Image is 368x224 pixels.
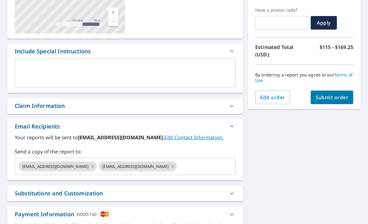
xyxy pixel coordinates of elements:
[108,8,118,17] a: Current Level 17, Zoom In
[99,210,111,218] img: cardImage
[311,16,337,30] button: Apply
[164,134,223,141] a: EditContactInfo
[255,72,353,83] p: By ordering a report you agree to our
[255,7,308,13] label: Have a promo code?
[15,134,235,141] label: Your reports will be sent to
[78,134,164,141] b: [EMAIL_ADDRESS][DOMAIN_NAME].
[99,161,177,171] div: [EMAIL_ADDRESS][DOMAIN_NAME]
[316,94,349,101] span: Submit order
[15,47,91,55] div: Include Special Instructions
[18,164,92,169] span: [EMAIL_ADDRESS][DOMAIN_NAME]
[7,119,243,134] div: Email Recipients
[15,148,235,155] label: Send a copy of the report to:
[255,91,290,104] button: Edit order
[255,43,304,58] p: Estimated Total (USD):
[15,102,65,110] div: Claim Information
[7,206,243,222] div: Payment InformationXXXX5140cardImage
[76,210,96,218] div: XXXX5140
[15,122,60,131] div: Email Recipients
[255,72,353,83] a: Terms of Use
[99,164,172,169] span: [EMAIL_ADDRESS][DOMAIN_NAME]
[7,44,243,59] div: Include Special Instructions
[311,91,354,104] button: Submit order
[7,98,243,114] div: Claim Information
[316,19,332,26] span: Apply
[260,94,285,101] span: Edit order
[320,43,353,58] p: $115 - $169.25
[15,189,103,198] div: Substitutions and Customization
[18,161,97,171] div: [EMAIL_ADDRESS][DOMAIN_NAME]
[108,17,118,26] a: Current Level 17, Zoom Out
[15,210,111,218] div: Payment Information
[7,185,243,201] div: Substitutions and Customization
